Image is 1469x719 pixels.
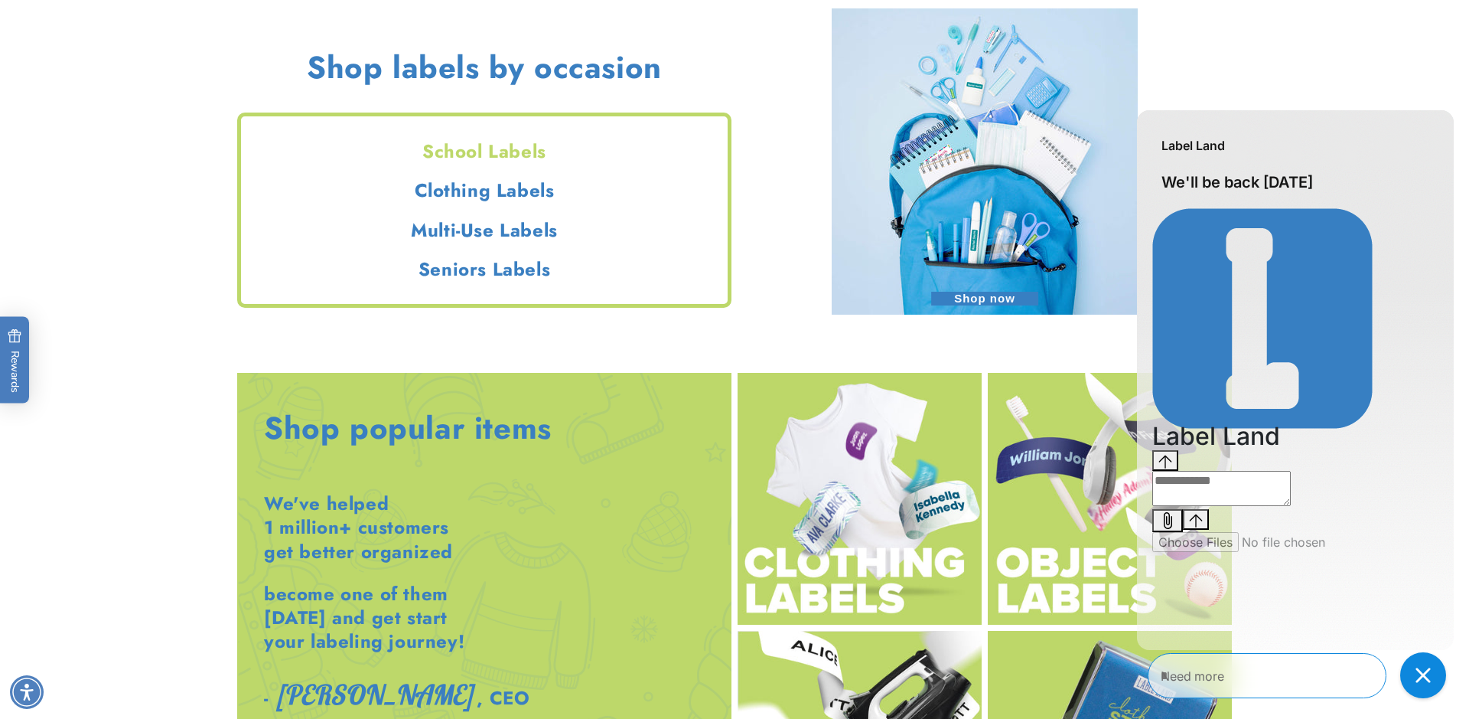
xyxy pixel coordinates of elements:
h2: Seniors Labels [241,257,728,281]
strong: , CEO [477,685,529,711]
img: Objects label options [988,373,1232,625]
h2: Multi-Use Labels [241,218,728,242]
span: Rewards [8,328,22,392]
iframe: Gorgias Floating Chat [1148,647,1454,704]
h2: School Labels [241,139,728,163]
strong: become one of them [DATE] and get start your labeling journey! - [264,580,464,711]
h2: Shop popular items [264,408,552,448]
h2: Shop labels by occasion [307,47,662,87]
a: Shop now [832,8,1138,322]
div: Accessibility Menu [10,675,44,709]
img: Clothing label options [738,373,982,625]
img: School labels collection [832,8,1138,315]
span: Shop now [931,292,1038,306]
strong: We've helped 1 million+ customers get better organized [264,490,453,564]
strong: [PERSON_NAME] [276,678,473,711]
iframe: Gorgias live chat window [1137,110,1454,650]
h2: Clothing Labels [241,178,728,202]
